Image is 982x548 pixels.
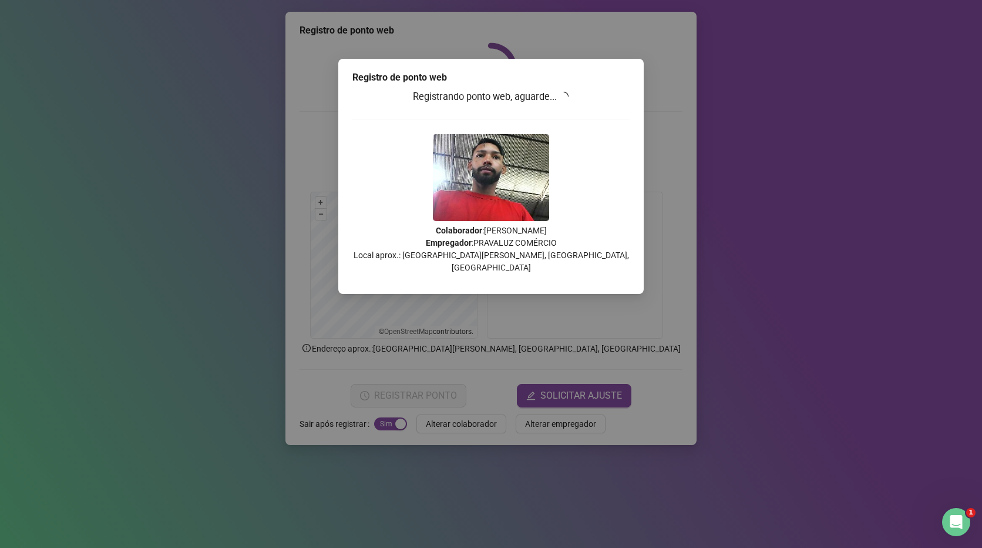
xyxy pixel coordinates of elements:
strong: Empregador [426,238,472,248]
h3: Registrando ponto web, aguarde... [352,89,630,105]
strong: Colaborador [436,226,482,235]
p: : [PERSON_NAME] : PRAVALUZ COMÉRCIO Local aprox.: [GEOGRAPHIC_DATA][PERSON_NAME], [GEOGRAPHIC_DAT... [352,225,630,274]
span: 1 [966,508,976,517]
iframe: Intercom live chat [942,508,970,536]
img: Z [433,134,549,221]
div: Registro de ponto web [352,71,630,85]
span: loading [558,91,570,103]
